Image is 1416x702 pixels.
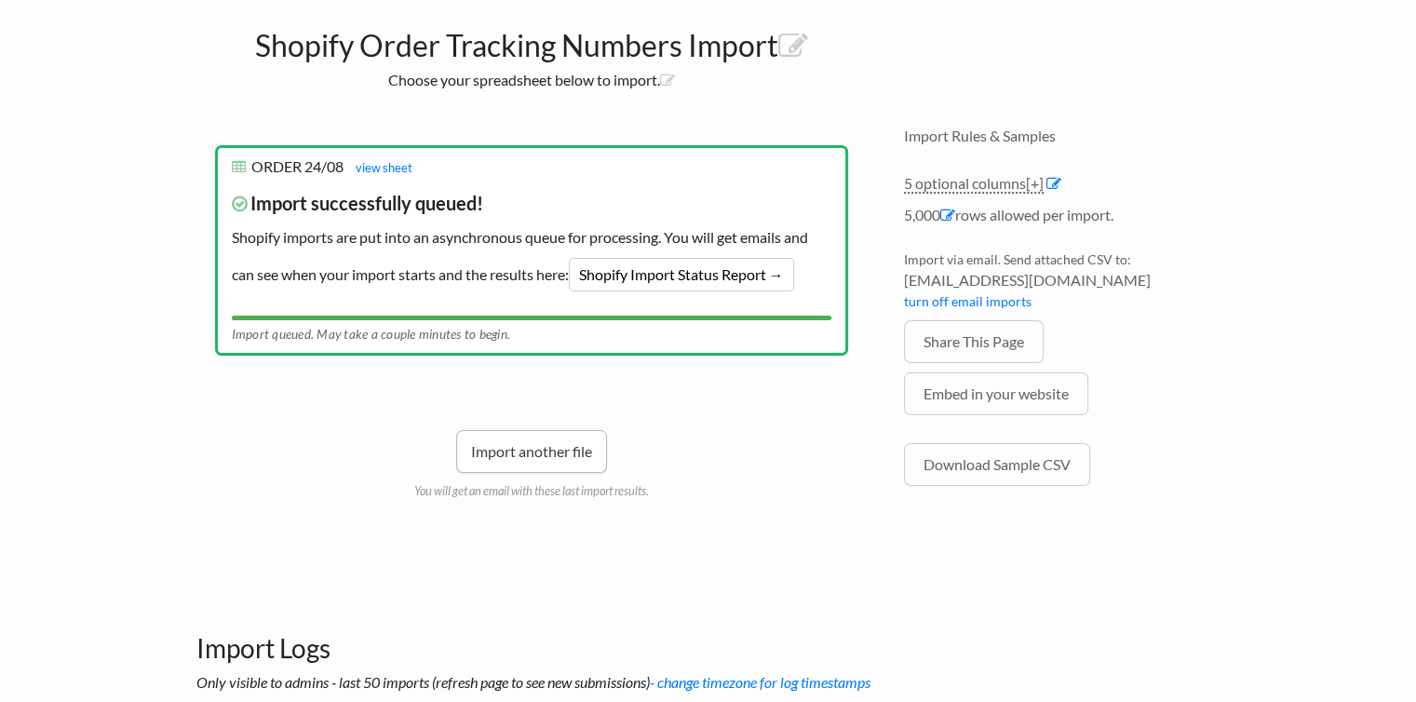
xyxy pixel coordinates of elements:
div: Import queued. May take a couple minutes to begin. [232,320,831,344]
span: Import successfully queued! [232,189,831,226]
img: logo_orange.svg [30,30,45,45]
iframe: Drift Widget Chat Controller [1323,609,1394,680]
li: Import via email. Send attached CSV to: [904,250,1220,320]
a: turn off email imports [904,293,1032,309]
a: Embed in your website [904,372,1088,415]
div: Domaine: [DOMAIN_NAME] [48,48,210,63]
img: tab_domain_overview_orange.svg [75,108,90,123]
span: [EMAIL_ADDRESS][DOMAIN_NAME] [904,269,1220,291]
h2: Choose your spreadsheet below to import. [196,71,867,88]
img: tab_keywords_by_traffic_grey.svg [211,108,226,123]
div: Domaine [96,110,143,122]
div: Mots-clés [232,110,285,122]
p: Shopify imports are put into an asynchronous queue for processing. You will get emails and can se... [232,175,831,301]
a: view sheet [346,160,412,175]
h1: Shopify Order Tracking Numbers Import [196,19,867,63]
a: - change timezone for log timestamps [650,673,870,691]
a: 5 optional columns[+] [904,174,1044,194]
i: Only visible to admins - last 50 imports (refresh page to see new submissions) [196,673,870,691]
h3: Import Logs [196,587,1220,665]
img: website_grey.svg [30,48,45,63]
span: ORDER 24/08 [251,157,344,175]
p: You will get an email with these last import results. [215,473,848,500]
div: v 4.0.25 [52,30,91,45]
a: Shopify Import Status Report → [569,258,794,291]
a: Import another file [456,430,607,473]
span: [+] [1026,174,1044,192]
li: 5,000 rows allowed per import. [904,204,1220,236]
h4: Import Rules & Samples [904,127,1220,144]
a: Download Sample CSV [904,443,1090,486]
a: Share This Page [904,320,1044,363]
